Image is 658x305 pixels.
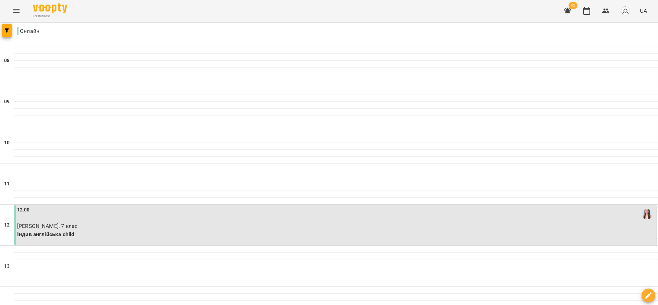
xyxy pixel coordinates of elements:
button: Menu [8,3,25,19]
p: Онлайн [17,27,39,35]
h6: 08 [4,57,10,64]
h6: 13 [4,263,10,270]
span: 42 [569,2,577,9]
p: Індив англійська child [17,230,655,239]
h6: 09 [4,98,10,106]
label: 12:00 [17,206,30,214]
button: UA [637,4,650,17]
img: avatar_s.png [621,6,630,16]
img: Сорокіна Юлія Вікторівна [642,209,652,219]
h6: 12 [4,221,10,229]
h6: 10 [4,139,10,147]
span: For Business [33,14,67,19]
h6: 11 [4,180,10,188]
span: [PERSON_NAME], 7 клас [17,223,77,229]
img: Voopty Logo [33,3,67,13]
span: UA [640,7,647,14]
